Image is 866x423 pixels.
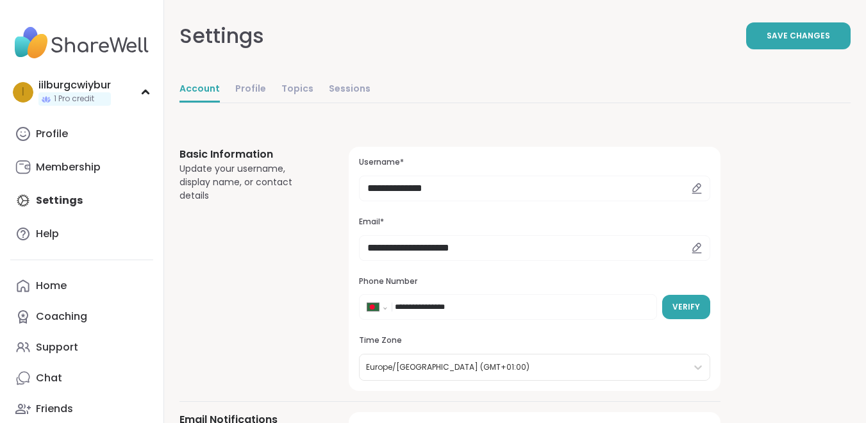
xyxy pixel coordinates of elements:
h3: Phone Number [359,276,710,287]
div: Membership [36,160,101,174]
span: i [22,84,24,101]
a: Home [10,270,153,301]
div: Chat [36,371,62,385]
div: Settings [179,21,264,51]
h3: Email* [359,217,710,228]
button: Save Changes [746,22,851,49]
a: Coaching [10,301,153,332]
div: Profile [36,127,68,141]
div: Home [36,279,67,293]
div: Support [36,340,78,354]
h3: Time Zone [359,335,710,346]
h3: Basic Information [179,147,318,162]
a: Account [179,77,220,103]
div: iilburgcwiybur [38,78,111,92]
div: Update your username, display name, or contact details [179,162,318,203]
span: Verify [672,301,700,313]
h3: Username* [359,157,710,168]
a: Membership [10,152,153,183]
div: Coaching [36,310,87,324]
a: Profile [10,119,153,149]
span: 1 Pro credit [54,94,94,104]
img: ShareWell Nav Logo [10,21,153,65]
a: Topics [281,77,313,103]
a: Profile [235,77,266,103]
button: Verify [662,295,710,319]
a: Chat [10,363,153,394]
span: Save Changes [767,30,830,42]
div: Friends [36,402,73,416]
a: Help [10,219,153,249]
div: Help [36,227,59,241]
a: Sessions [329,77,371,103]
a: Support [10,332,153,363]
